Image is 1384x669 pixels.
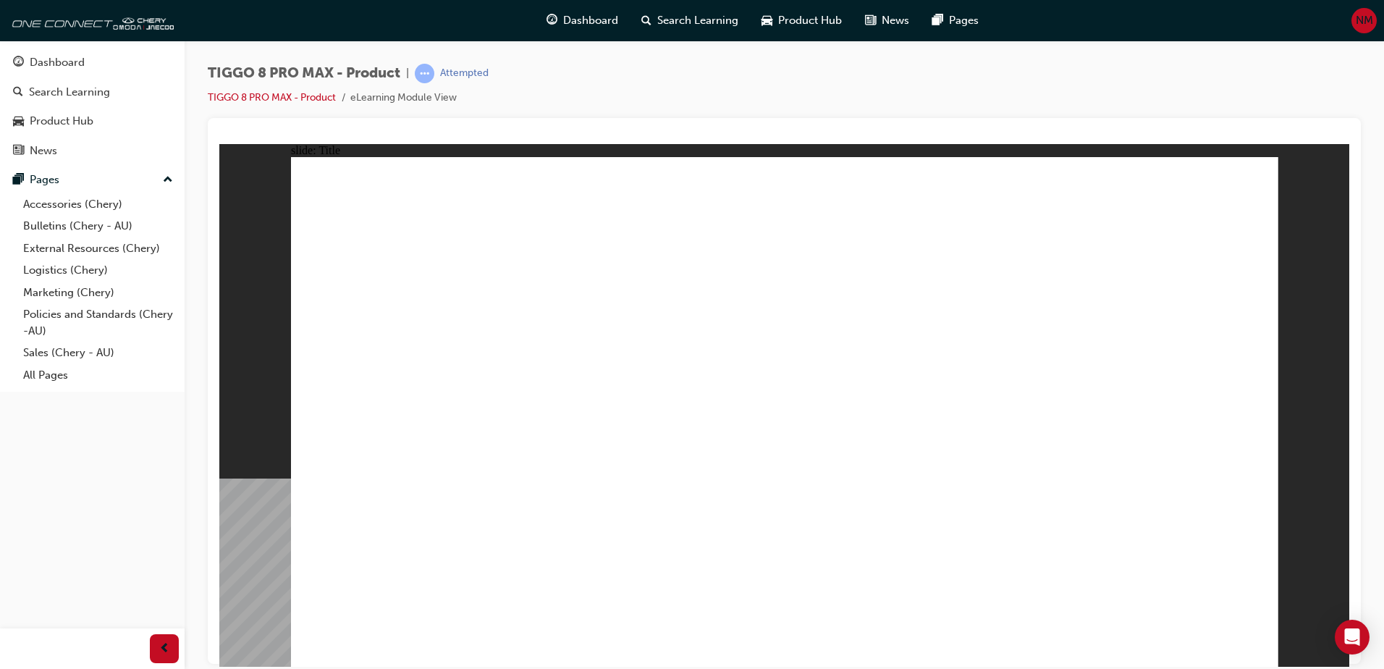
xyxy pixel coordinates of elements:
[17,237,179,260] a: External Resources (Chery)
[1335,620,1370,655] div: Open Intercom Messenger
[29,84,110,101] div: Search Learning
[163,171,173,190] span: up-icon
[921,6,990,35] a: pages-iconPages
[17,364,179,387] a: All Pages
[6,138,179,164] a: News
[208,91,336,104] a: TIGGO 8 PRO MAX - Product
[17,215,179,237] a: Bulletins (Chery - AU)
[440,67,489,80] div: Attempted
[13,115,24,128] span: car-icon
[750,6,853,35] a: car-iconProduct Hub
[17,342,179,364] a: Sales (Chery - AU)
[159,640,170,658] span: prev-icon
[6,108,179,135] a: Product Hub
[17,282,179,304] a: Marketing (Chery)
[932,12,943,30] span: pages-icon
[657,12,738,29] span: Search Learning
[13,86,23,99] span: search-icon
[6,79,179,106] a: Search Learning
[641,12,651,30] span: search-icon
[1356,12,1373,29] span: NM
[13,145,24,158] span: news-icon
[882,12,909,29] span: News
[778,12,842,29] span: Product Hub
[6,46,179,167] button: DashboardSearch LearningProduct HubNews
[853,6,921,35] a: news-iconNews
[6,167,179,193] button: Pages
[415,64,434,83] span: learningRecordVerb_ATTEMPT-icon
[30,54,85,71] div: Dashboard
[17,259,179,282] a: Logistics (Chery)
[30,113,93,130] div: Product Hub
[30,143,57,159] div: News
[563,12,618,29] span: Dashboard
[547,12,557,30] span: guage-icon
[17,193,179,216] a: Accessories (Chery)
[406,65,409,82] span: |
[7,6,174,35] img: oneconnect
[630,6,750,35] a: search-iconSearch Learning
[949,12,979,29] span: Pages
[865,12,876,30] span: news-icon
[761,12,772,30] span: car-icon
[17,303,179,342] a: Policies and Standards (Chery -AU)
[13,174,24,187] span: pages-icon
[535,6,630,35] a: guage-iconDashboard
[1351,8,1377,33] button: NM
[208,65,400,82] span: TIGGO 8 PRO MAX - Product
[350,90,457,106] li: eLearning Module View
[6,49,179,76] a: Dashboard
[30,172,59,188] div: Pages
[13,56,24,70] span: guage-icon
